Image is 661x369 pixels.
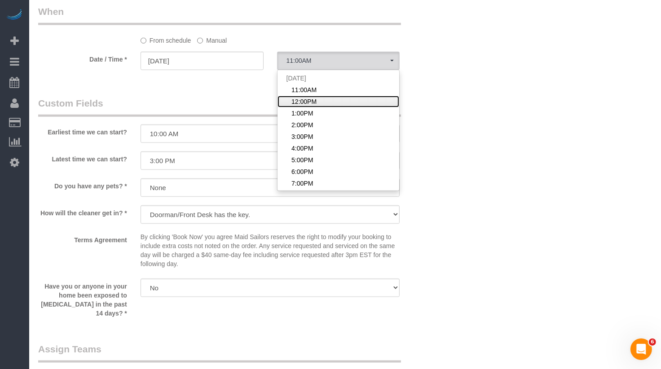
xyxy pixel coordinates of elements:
[141,52,264,70] input: MM/DD/YYYY
[286,57,391,64] span: 11:00AM
[291,120,313,129] span: 2:00PM
[31,52,134,64] label: Date / Time *
[31,232,134,245] label: Terms Agreement
[31,151,134,164] label: Latest time we can start?
[31,178,134,191] label: Do you have any pets? *
[291,144,313,153] span: 4:00PM
[5,9,23,22] img: Automaid Logo
[291,132,313,141] span: 3:00PM
[38,97,401,117] legend: Custom Fields
[31,279,134,318] label: Have you or anyone in your home been exposed to [MEDICAL_DATA] in the past 14 days? *
[649,338,656,346] span: 6
[31,124,134,137] label: Earliest time we can start?
[38,342,401,363] legend: Assign Teams
[31,205,134,218] label: How will the cleaner get in? *
[291,85,317,94] span: 11:00AM
[291,156,313,164] span: 5:00PM
[291,167,313,176] span: 6:00PM
[291,109,313,118] span: 1:00PM
[197,38,203,44] input: Manual
[630,338,652,360] iframe: Intercom live chat
[197,33,227,45] label: Manual
[141,33,191,45] label: From schedule
[141,232,400,268] p: By clicking 'Book Now' you agree Maid Sailors reserves the right to modify your booking to includ...
[286,75,306,82] span: [DATE]
[141,38,146,44] input: From schedule
[38,5,401,25] legend: When
[277,52,400,70] button: 11:00AM
[291,97,317,106] span: 12:00PM
[291,179,313,188] span: 7:00PM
